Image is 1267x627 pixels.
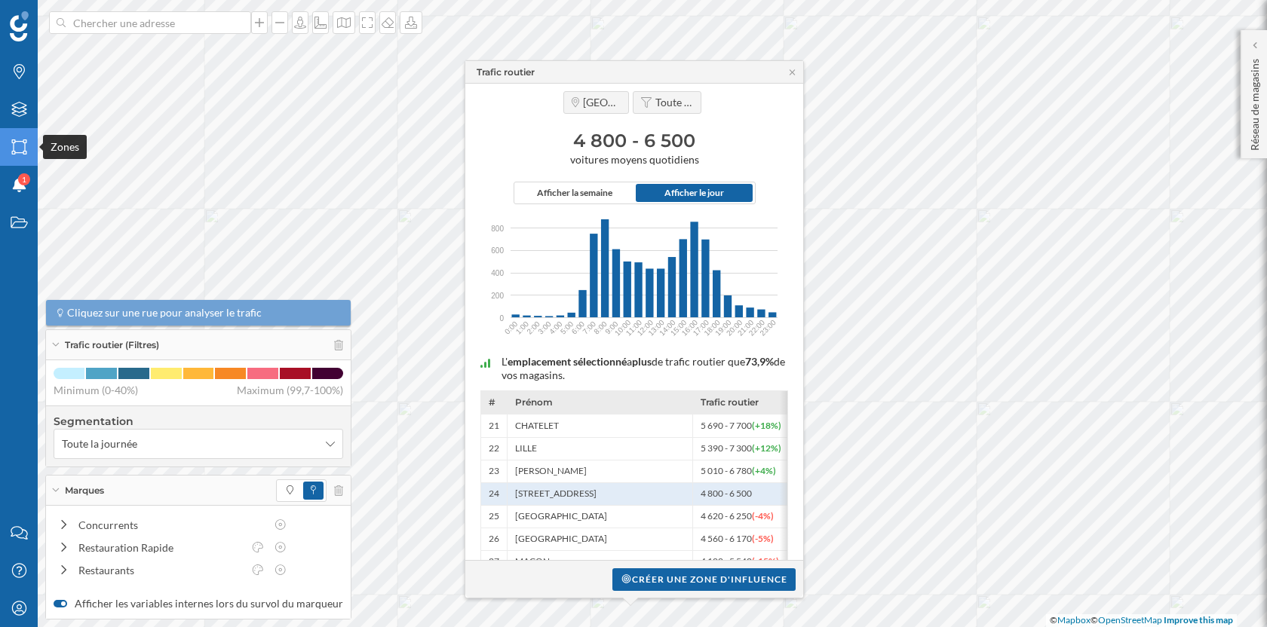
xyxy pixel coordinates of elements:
[652,355,745,368] span: de trafic routier que
[22,172,26,187] span: 1
[725,318,744,338] text: 20:00
[669,318,689,338] text: 15:00
[537,186,612,200] span: Afficher la semaine
[489,533,499,545] span: 26
[514,320,531,336] text: 1:00
[1057,614,1091,625] a: Mapbox
[78,540,243,555] div: Restauration Rapide
[515,396,553,408] span: Prénom
[1164,614,1233,625] a: Improve this map
[752,533,774,544] span: (-5%)
[508,355,627,368] span: emplacement sélectionné
[62,436,137,451] span: Toute la journée
[752,420,781,431] span: (+18%)
[702,318,722,338] text: 18:00
[65,484,104,497] span: Marques
[664,186,724,200] span: Afficher le jour
[646,318,666,338] text: 13:00
[747,318,767,338] text: 22:00
[54,414,343,429] h4: Segmentation
[515,465,587,477] span: [PERSON_NAME]
[491,222,504,234] span: 800
[701,510,774,522] span: 4 620 - 6 250
[491,289,504,301] span: 200
[515,555,550,567] span: MACON
[477,66,535,79] div: Trafic routier
[752,442,781,454] span: (+12%)
[701,555,779,567] span: 4 100 - 5 540
[499,312,504,323] span: 0
[54,596,343,611] label: Afficher les variables internes lors du survol du marqueur
[752,555,779,567] span: (-15%)
[489,420,499,432] span: 21
[570,320,587,336] text: 6:00
[613,318,633,338] text: 10:00
[536,320,553,336] text: 3:00
[489,555,499,567] span: 27
[713,318,733,338] text: 19:00
[489,442,499,454] span: 22
[745,355,774,368] span: 73,9%
[627,355,632,368] span: a
[489,488,499,500] span: 24
[10,11,29,41] img: Logo Geoblink
[658,318,677,338] text: 14:00
[65,338,159,352] span: Trafic routier (Filtres)
[1046,614,1237,627] div: © ©
[489,465,499,477] span: 23
[489,510,499,522] span: 25
[32,11,86,24] span: Support
[491,268,504,279] span: 400
[680,318,700,338] text: 16:00
[581,320,597,336] text: 7:00
[701,396,759,408] span: Trafic routier
[1098,614,1162,625] a: OpenStreetMap
[701,533,774,545] span: 4 560 - 6 170
[701,442,781,454] span: 5 390 - 7 300
[502,355,508,368] span: L'
[515,510,607,522] span: [GEOGRAPHIC_DATA]
[515,488,597,500] span: [STREET_ADDRESS]
[736,318,756,338] text: 21:00
[583,96,621,109] span: [GEOGRAPHIC_DATA]
[78,517,265,533] div: Concurrents
[491,245,504,256] span: 600
[692,318,711,338] text: 17:00
[473,129,796,153] h3: 4 800 - 6 500
[473,153,796,167] span: voitures moyens quotidiens
[515,533,607,545] span: [GEOGRAPHIC_DATA]
[515,420,559,432] span: CHATELET
[752,465,776,476] span: (+4%)
[603,320,620,336] text: 9:00
[655,96,693,109] span: Toute la journée
[632,355,652,368] span: plus
[592,320,609,336] text: 8:00
[1247,53,1262,151] p: Réseau de magasins
[489,396,495,408] span: #
[701,465,776,477] span: 5 010 - 6 780
[559,320,575,336] text: 5:00
[503,320,520,336] text: 0:00
[636,318,655,338] text: 12:00
[237,383,343,398] span: Maximum (99,7-100%)
[525,320,541,336] text: 2:00
[78,562,243,578] div: Restaurants
[758,318,778,338] text: 23:00
[548,320,564,336] text: 4:00
[54,383,138,398] span: Minimum (0-40%)
[502,355,785,381] span: de vos magasins.
[480,359,490,368] img: intelligent_assistant_bucket_2.svg
[624,318,644,338] text: 11:00
[752,510,774,521] span: (-4%)
[701,488,755,500] span: 4 800 - 6 500
[43,135,87,159] div: Zones
[67,305,262,320] span: Cliquez sur une rue pour analyser le trafic
[515,442,537,454] span: LILLE
[701,420,781,432] span: 5 690 - 7 700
